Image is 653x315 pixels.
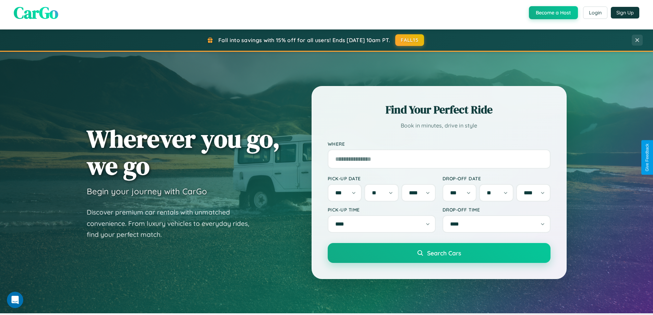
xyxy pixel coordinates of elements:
label: Pick-up Date [328,175,436,181]
label: Pick-up Time [328,207,436,213]
button: FALL15 [395,34,424,46]
iframe: Intercom live chat [7,292,23,308]
h2: Find Your Perfect Ride [328,102,551,117]
button: Sign Up [611,7,639,19]
h3: Begin your journey with CarGo [87,186,207,196]
p: Book in minutes, drive in style [328,121,551,131]
span: CarGo [14,1,58,24]
button: Login [583,7,607,19]
span: Search Cars [427,249,461,257]
button: Become a Host [529,6,578,19]
h1: Wherever you go, we go [87,125,280,179]
div: Give Feedback [645,144,650,171]
label: Drop-off Date [443,175,551,181]
span: Fall into savings with 15% off for all users! Ends [DATE] 10am PT. [218,37,390,44]
label: Drop-off Time [443,207,551,213]
p: Discover premium car rentals with unmatched convenience. From luxury vehicles to everyday rides, ... [87,207,258,240]
label: Where [328,141,551,147]
button: Search Cars [328,243,551,263]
